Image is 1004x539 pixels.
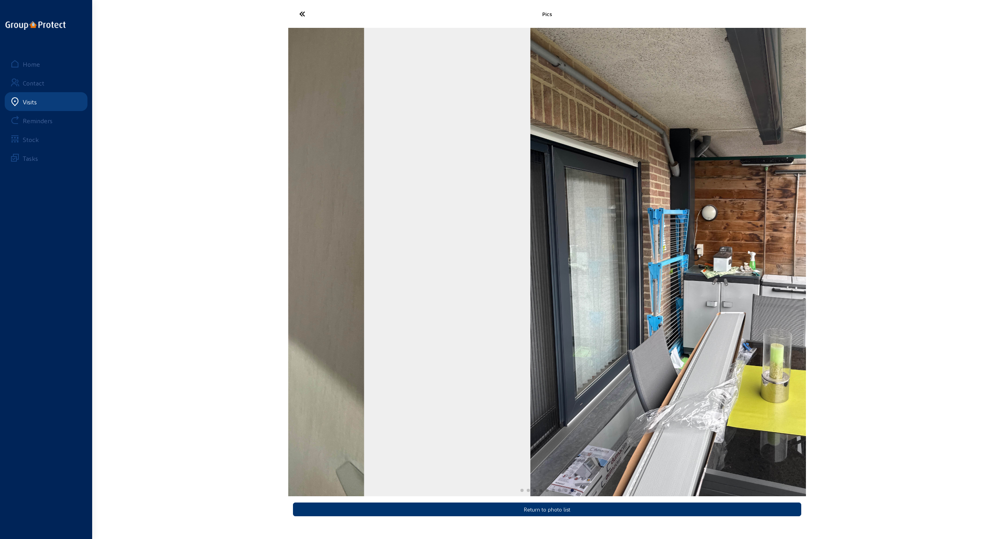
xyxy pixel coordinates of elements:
img: logo-oneline.png [5,21,65,30]
div: Stock [23,136,39,143]
div: Tasks [23,155,38,162]
a: Tasks [5,149,87,168]
button: Return to photo list [293,503,801,516]
div: Pics [375,11,720,17]
div: Reminders [23,117,53,124]
a: Reminders [5,111,87,130]
a: Contact [5,73,87,92]
a: Home [5,55,87,73]
div: Home [23,60,40,68]
div: Visits [23,98,37,106]
img: 4452561f-4b47-f8a7-5565-eac04e8a6ba0.jpeg [13,28,364,496]
a: Visits [5,92,87,111]
swiper-slide: 9 / 9 [447,28,965,496]
img: dae190c2-07f9-6c23-96fc-7e8feeff35b7.jpeg [531,28,882,496]
div: Contact [23,79,44,87]
a: Stock [5,130,87,149]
